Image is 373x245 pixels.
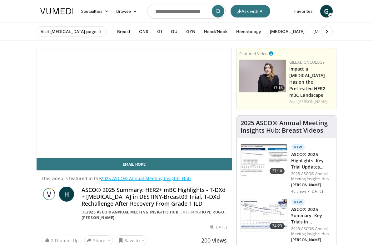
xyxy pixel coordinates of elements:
img: a04ac2bc-0354-4a62-a11f-777e6e373939.150x105_q85_crop-smart_upscale.jpg [241,144,287,177]
p: New [291,144,305,150]
h3: ASCO® 2025 Summary: Key Trials in [MEDICAL_DATA] Therapy, Targeted Therap… [291,206,332,225]
p: 48 views [291,189,306,194]
a: 27:10 New ASCO® 2025 Highlights: Key Trial Updates Across [MEDICAL_DATA] Subtyp… 2025 ASCO® Annua... [241,144,332,194]
img: 4059b991-fb16-4d1b-ab29-ab44b09011b4.150x105_q85_crop-smart_upscale.jpg [241,199,287,232]
h4: ASCO® 2025 Summary: HER2+ mBC Highlights - T-DXd + [MEDICAL_DATA] in DESTINY-Breast09 Trial, T-DX... [82,187,227,207]
button: GYN [182,25,199,38]
a: H [59,187,74,202]
button: Ask with AI [231,5,270,17]
a: 17:16 [239,60,286,92]
span: 17:16 [271,85,285,91]
span: 27:10 [270,168,285,174]
a: Impact a [MEDICAL_DATA] Has on the Pretreated HER2- mBC Landscape [289,66,327,98]
a: G [320,5,333,17]
button: Hematology [232,25,265,38]
button: GI [153,25,166,38]
span: 200 views [201,237,227,244]
a: 2025 ASCO® Annual Meeting Insights Hub [101,175,191,181]
span: 2 [51,238,53,243]
div: [DATE] [210,224,227,230]
button: CNS [135,25,152,38]
img: VuMedi Logo [40,8,73,14]
a: [PERSON_NAME] [298,99,327,104]
h4: 2025 ASCO® Annual Meeting Insights Hub: Breast Videos [241,119,332,134]
button: Head/Neck [200,25,231,38]
a: Hope Rugo [200,209,225,215]
p: [PERSON_NAME] [291,238,332,243]
img: 2025 ASCO® Annual Meeting Insights Hub [42,187,57,202]
a: Browse [112,5,141,17]
input: Search topics, interventions [147,4,226,19]
video-js: Video Player [37,48,231,158]
button: [MEDICAL_DATA] [266,25,308,38]
button: Breast [113,25,134,38]
small: Featured Video [239,51,268,56]
a: Gilead Oncology [289,60,325,65]
a: Specialties [77,5,112,17]
p: 2025 ASCO® Annual Meeting Insights Hub [291,171,332,181]
span: 24:23 [270,223,285,229]
p: 2025 ASCO® Annual Meeting Insights Hub [291,226,332,236]
p: [PERSON_NAME] [291,183,332,188]
button: [MEDICAL_DATA] [310,25,352,38]
button: GU [167,25,181,38]
a: Favorites [291,5,316,17]
h3: ASCO® 2025 Highlights: Key Trial Updates Across [MEDICAL_DATA] Subtyp… [291,151,332,170]
a: [PERSON_NAME] [82,215,115,220]
a: Visit [MEDICAL_DATA] page [37,26,107,37]
div: Feat. [289,99,334,105]
p: New [291,199,305,205]
a: Email Hope [37,158,232,170]
p: [DATE] [311,189,323,194]
div: · [308,189,309,194]
div: By FEATURING , [82,209,227,221]
img: 37b1f331-dad8-42d1-a0d6-86d758bc13f3.png.150x105_q85_crop-smart_upscale.png [239,60,286,92]
a: 2025 ASCO® Annual Meeting Insights Hub [86,209,178,215]
p: This video is featured in the [42,175,227,182]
